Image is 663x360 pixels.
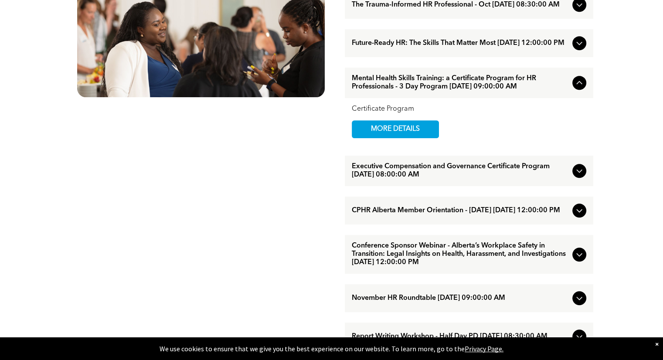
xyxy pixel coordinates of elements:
span: Executive Compensation and Governance Certificate Program [DATE] 08:00:00 AM [352,163,569,179]
span: MORE DETAILS [361,121,430,138]
span: Report Writing Workshop - Half Day PD [DATE] 08:30:00 AM [352,333,569,341]
span: CPHR Alberta Member Orientation - [DATE] [DATE] 12:00:00 PM [352,207,569,215]
span: The Trauma-Informed HR Professional - Oct [DATE] 08:30:00 AM [352,1,569,9]
div: Certificate Program [352,105,586,113]
span: Future-Ready HR: The Skills That Matter Most [DATE] 12:00:00 PM [352,39,569,48]
a: Privacy Page. [465,344,503,353]
span: Conference Sponsor Webinar - Alberta’s Workplace Safety in Transition: Legal Insights on Health, ... [352,242,569,267]
div: Dismiss notification [655,340,659,348]
span: November HR Roundtable [DATE] 09:00:00 AM [352,294,569,302]
a: MORE DETAILS [352,120,439,138]
span: Mental Health Skills Training: a Certificate Program for HR Professionals - 3 Day Program [DATE] ... [352,75,569,91]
